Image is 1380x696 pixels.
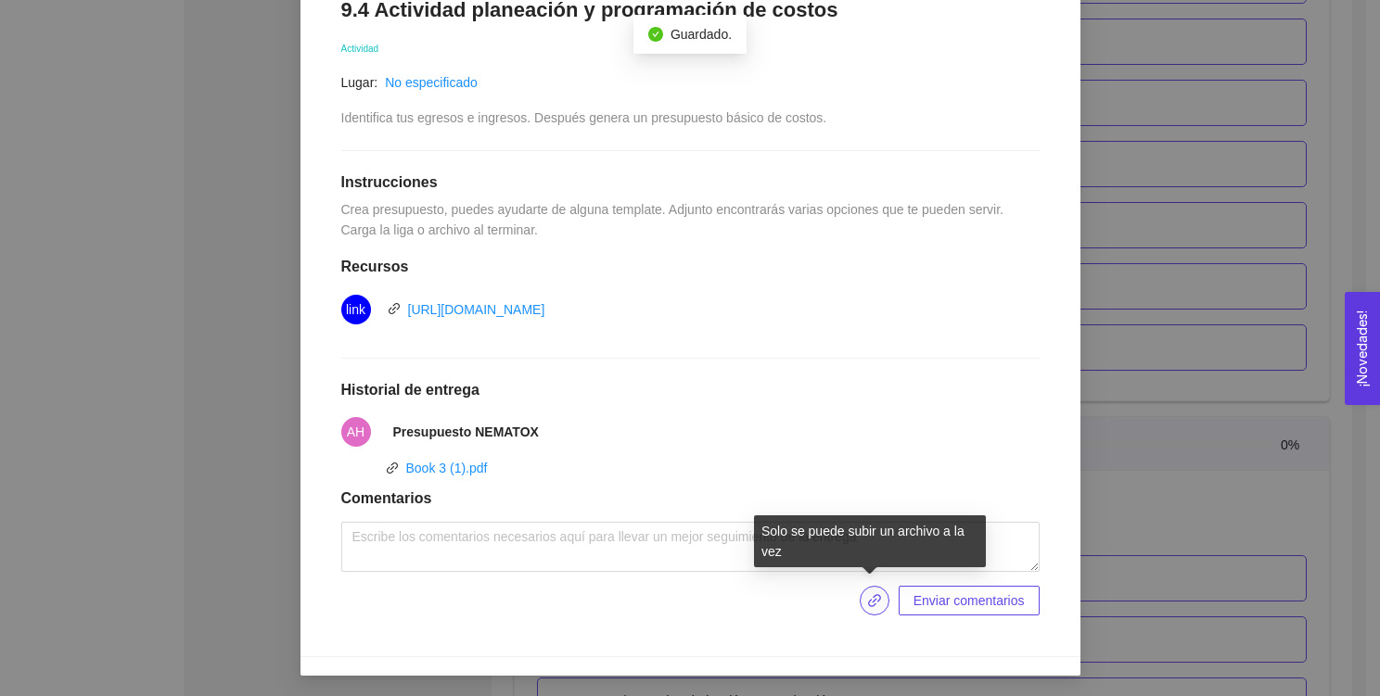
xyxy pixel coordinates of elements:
span: AH [347,417,364,447]
h1: Historial de entrega [341,381,1040,399]
h1: Comentarios [341,489,1040,508]
span: Actividad [341,44,379,54]
span: check-circle [648,27,663,42]
strong: Presupuesto NEMATOX [393,424,539,439]
span: Enviar comentarios [914,590,1025,611]
button: link [860,586,889,615]
a: Book 3 (1).pdf [406,461,488,475]
h1: Instrucciones [341,173,1040,192]
article: Lugar: [341,72,378,93]
span: link [860,593,889,608]
button: Enviar comentarios [899,586,1040,615]
button: Open Feedback Widget [1345,292,1380,405]
span: link [388,302,401,315]
span: link [861,593,888,608]
a: [URL][DOMAIN_NAME] [408,302,545,317]
h1: Recursos [341,258,1040,276]
a: No especificado [385,75,478,90]
span: Identifica tus egresos e ingresos. Después genera un presupuesto básico de costos. [341,110,827,125]
span: link [346,295,365,324]
span: Guardado. [671,27,732,42]
div: Solo se puede subir un archivo a la vez [754,515,986,567]
span: Crea presupuesto, puedes ayudarte de alguna template. Adjunto encontrarás varias opciones que te ... [341,202,1007,237]
span: link [386,462,399,475]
